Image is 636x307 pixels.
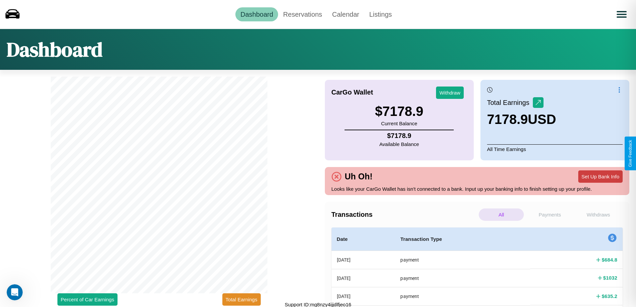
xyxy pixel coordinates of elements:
h4: CarGo Wallet [332,89,373,96]
button: Total Earnings [222,293,261,306]
p: Withdraws [576,208,621,221]
h4: Transactions [332,211,477,218]
th: [DATE] [332,287,395,305]
p: Looks like your CarGo Wallet has isn't connected to a bank. Input up your banking info to finish ... [332,184,623,193]
th: payment [395,269,530,287]
h4: Date [337,235,390,243]
button: Set Up Bank Info [578,170,623,183]
th: payment [395,287,530,305]
div: Give Feedback [628,140,633,167]
a: Calendar [327,7,364,21]
h4: $ 635.2 [602,293,617,300]
h1: Dashboard [7,36,102,63]
p: Payments [527,208,572,221]
h3: 7178.9 USD [487,112,556,127]
p: Total Earnings [487,97,533,109]
button: Withdraw [436,87,464,99]
p: All [479,208,524,221]
p: Current Balance [375,119,423,128]
a: Reservations [278,7,327,21]
h4: $ 684.8 [602,256,617,263]
p: All Time Earnings [487,144,623,154]
th: payment [395,251,530,269]
h4: $ 1032 [603,274,617,281]
h4: Transaction Type [400,235,525,243]
h4: Uh Oh! [342,172,376,181]
iframe: Intercom live chat [7,284,23,300]
h3: $ 7178.9 [375,104,423,119]
p: Available Balance [379,140,419,149]
button: Open menu [612,5,631,24]
a: Dashboard [235,7,278,21]
th: [DATE] [332,251,395,269]
th: [DATE] [332,269,395,287]
h4: $ 7178.9 [379,132,419,140]
button: Percent of Car Earnings [57,293,118,306]
a: Listings [364,7,397,21]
